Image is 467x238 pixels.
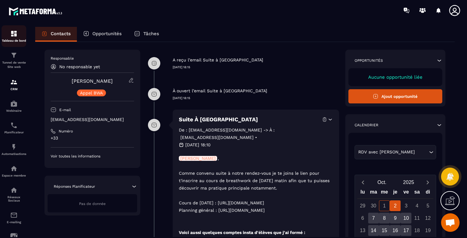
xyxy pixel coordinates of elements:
[179,207,333,214] p: Planning général : [URL][DOMAIN_NAME]
[357,188,368,198] div: lu
[9,6,64,17] img: logo
[416,149,428,156] input: Search for option
[2,160,26,182] a: automationsautomationsEspace membre
[423,200,433,211] div: 5
[51,135,134,141] p: +33
[357,225,368,236] div: 13
[2,61,26,69] p: Tunnel de vente Site web
[412,188,423,198] div: sa
[369,177,395,188] button: Open months overlay
[2,47,26,74] a: formationformationTunnel de vente Site web
[173,57,263,63] p: A reçu l’email Suite à [GEOGRAPHIC_DATA]
[92,31,122,36] p: Opportunités
[357,178,369,186] button: Previous month
[368,213,379,223] div: 7
[401,200,411,211] div: 3
[2,25,26,47] a: formationformationTableau de bord
[80,91,103,95] p: Appel BWA
[10,52,18,59] img: formation
[51,154,134,159] p: Voir toutes les informations
[2,152,26,156] p: Automatisations
[379,200,390,211] div: 1
[179,116,258,123] p: Suite à [GEOGRAPHIC_DATA]
[2,207,26,228] a: emailemailE-mailing
[368,200,379,211] div: 30
[2,220,26,224] p: E-mailing
[379,225,390,236] div: 15
[401,213,411,223] div: 10
[412,200,423,211] div: 4
[401,225,411,236] div: 17
[173,96,339,100] p: [DATE] 18:15
[59,107,71,112] p: E-mail
[390,200,401,211] div: 2
[179,199,333,207] p: Cours de [DATE] : [URL][DOMAIN_NAME]
[10,100,18,107] img: automations
[10,165,18,172] img: automations
[348,89,443,103] button: Ajout opportunité
[10,122,18,129] img: scheduler
[368,188,379,198] div: ma
[390,213,401,223] div: 9
[143,31,159,36] p: Tâches
[412,213,423,223] div: 11
[355,145,436,159] div: Search for option
[2,117,26,139] a: schedulerschedulerPlanificateur
[355,74,436,80] p: Aucune opportunité liée
[423,225,433,236] div: 19
[128,27,165,42] a: Tâches
[72,78,113,84] a: [PERSON_NAME]
[59,129,73,134] p: Numéro
[179,169,333,192] p: Comme convenu suite à notre rendez-vous je te joins le lien pour t'inscrire au cours de breathwor...
[390,188,401,198] div: je
[2,131,26,134] p: Planificateur
[422,178,433,186] button: Next month
[2,139,26,160] a: automationsautomationsAutomatisations
[79,202,106,206] span: Pas de donnée
[51,117,134,123] p: [EMAIL_ADDRESS][DOMAIN_NAME]
[10,186,18,194] img: social-network
[173,88,267,94] p: À ouvert l’email Suite à [GEOGRAPHIC_DATA]
[357,200,368,211] div: 29
[10,143,18,151] img: automations
[357,149,416,156] span: RDV avec [PERSON_NAME]
[357,213,368,223] div: 6
[35,27,77,42] a: Contacts
[2,87,26,91] p: CRM
[355,123,378,127] p: Calendrier
[395,177,422,188] button: Open years overlay
[441,213,460,232] div: Ouvrir le chat
[2,74,26,95] a: formationformationCRM
[179,156,217,161] span: [PERSON_NAME]
[368,225,379,236] div: 14
[2,182,26,207] a: social-networksocial-networkRéseaux Sociaux
[2,95,26,117] a: automationsautomationsWebinaire
[54,184,95,189] p: Réponses Planificateur
[185,141,211,148] p: [DATE] 18:10
[2,109,26,112] p: Webinaire
[51,56,134,61] p: Responsable
[59,64,100,69] p: No responsable yet
[379,213,390,223] div: 8
[173,65,339,69] p: [DATE] 18:15
[412,225,423,236] div: 18
[401,188,411,198] div: ve
[2,39,26,42] p: Tableau de bord
[390,225,401,236] div: 16
[179,126,331,141] p: De : [EMAIL_ADDRESS][DOMAIN_NAME] -> À : •
[423,188,433,198] div: di
[355,58,383,63] p: Opportunités
[179,155,333,162] p: ,
[2,174,26,177] p: Espace membre
[179,230,305,235] strong: Voici aussi quelques comptes insta d'élèves que j'ai formé :
[2,195,26,202] p: Réseaux Sociaux
[10,30,18,37] img: formation
[77,27,128,42] a: Opportunités
[379,188,390,198] div: me
[51,31,71,36] p: Contacts
[10,78,18,86] img: formation
[423,213,433,223] div: 12
[10,211,18,219] img: email
[180,134,254,141] span: [EMAIL_ADDRESS][DOMAIN_NAME]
